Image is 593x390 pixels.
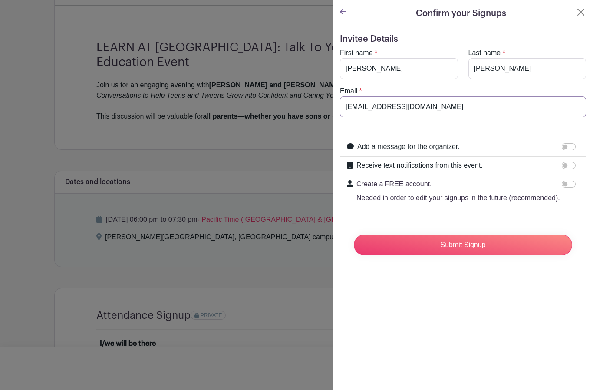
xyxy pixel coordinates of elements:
[468,48,501,58] label: Last name
[340,48,373,58] label: First name
[357,142,460,152] label: Add a message for the organizer.
[340,86,357,96] label: Email
[356,193,560,203] p: Needed in order to edit your signups in the future (recommended).
[576,7,586,17] button: Close
[340,34,586,44] h5: Invitee Details
[356,179,560,189] p: Create a FREE account.
[416,7,506,20] h5: Confirm your Signups
[356,160,483,171] label: Receive text notifications from this event.
[354,235,572,255] input: Submit Signup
